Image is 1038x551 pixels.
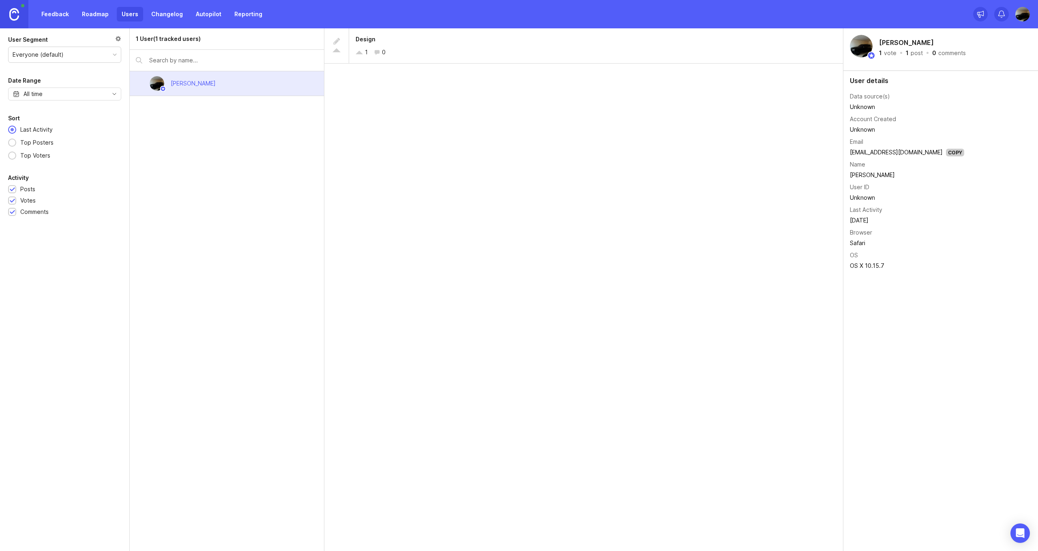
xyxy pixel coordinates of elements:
[850,205,882,214] div: Last Activity
[36,7,74,21] a: Feedback
[20,185,35,194] div: Posts
[146,7,188,21] a: Changelog
[8,113,20,123] div: Sort
[1010,523,1030,543] div: Open Intercom Messenger
[867,51,875,60] img: member badge
[365,48,368,57] div: 1
[77,7,114,21] a: Roadmap
[850,125,964,134] div: Unknown
[899,50,903,56] div: ·
[850,35,873,58] img: Mouhamadou Sy
[356,36,375,43] span: Design
[16,151,54,160] div: Top Voters
[9,8,19,21] img: Canny Home
[171,79,216,88] div: [PERSON_NAME]
[8,76,41,85] div: Date Range
[850,149,943,156] a: [EMAIL_ADDRESS][DOMAIN_NAME]
[324,28,843,64] a: Design10
[911,50,923,56] div: post
[229,7,267,21] a: Reporting
[160,86,166,92] img: member badge
[850,183,869,192] div: User ID
[16,125,57,134] div: Last Activity
[850,193,964,202] div: Unknown
[20,207,49,216] div: Comments
[850,238,964,248] td: Safari
[16,138,58,147] div: Top Posters
[8,173,29,183] div: Activity
[20,196,36,205] div: Votes
[13,50,64,59] div: Everyone (default)
[938,50,966,56] div: comments
[117,7,143,21] a: Users
[150,76,164,91] img: Mouhamadou Sy
[24,90,43,98] div: All time
[191,7,226,21] a: Autopilot
[136,34,201,43] div: 1 User (1 tracked users)
[850,160,865,169] div: Name
[382,48,386,57] div: 0
[850,102,964,112] td: Unknown
[850,115,896,124] div: Account Created
[850,251,858,260] div: OS
[906,50,909,56] div: 1
[850,170,964,180] td: [PERSON_NAME]
[850,228,872,237] div: Browser
[879,50,882,56] div: 1
[925,50,930,56] div: ·
[850,261,964,271] td: OS X 10.15.7
[850,137,863,146] div: Email
[877,36,935,49] h2: [PERSON_NAME]
[850,217,869,224] time: [DATE]
[8,35,48,45] div: User Segment
[932,50,936,56] div: 0
[850,92,890,101] div: Data source(s)
[108,91,121,97] svg: toggle icon
[850,77,1032,84] div: User details
[946,149,964,156] div: Copy
[149,56,318,65] input: Search by name...
[1015,7,1030,21] img: Mouhamadou Sy
[884,50,896,56] div: vote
